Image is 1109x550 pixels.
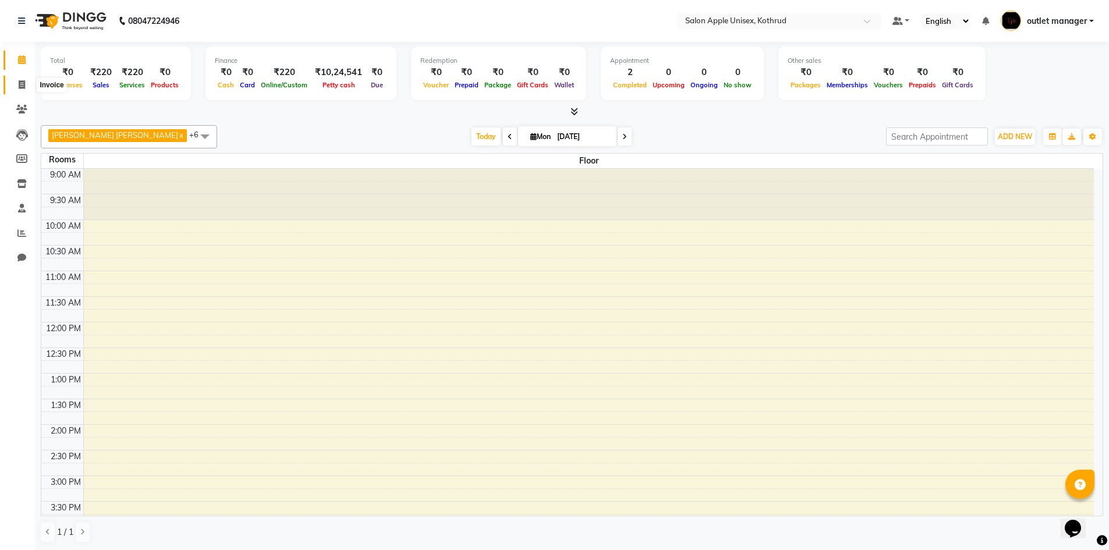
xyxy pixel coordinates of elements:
div: 2:30 PM [48,450,83,463]
div: ₹0 [215,66,237,79]
div: Total [50,56,182,66]
input: Search Appointment [886,127,988,146]
button: ADD NEW [995,129,1035,145]
span: [PERSON_NAME] [PERSON_NAME] [52,130,178,140]
div: 12:30 PM [44,348,83,360]
span: Upcoming [650,81,688,89]
div: 11:00 AM [43,271,83,283]
div: ₹0 [788,66,824,79]
span: Gift Cards [939,81,976,89]
div: 9:00 AM [48,169,83,181]
a: x [178,130,183,140]
span: Products [148,81,182,89]
span: Floor [84,154,1094,168]
div: ₹0 [420,66,452,79]
iframe: chat widget [1060,503,1097,538]
div: ₹0 [871,66,906,79]
span: Wallet [551,81,577,89]
span: Cash [215,81,237,89]
div: ₹10,24,541 [310,66,367,79]
div: ₹220 [86,66,116,79]
span: +6 [189,130,207,139]
div: ₹220 [116,66,148,79]
span: Services [116,81,148,89]
span: Vouchers [871,81,906,89]
div: 1:30 PM [48,399,83,411]
div: ₹0 [514,66,551,79]
div: 10:30 AM [43,246,83,258]
span: Card [237,81,258,89]
div: 3:00 PM [48,476,83,488]
span: Memberships [824,81,871,89]
div: Other sales [788,56,976,66]
img: logo [30,5,109,37]
span: Packages [788,81,824,89]
div: ₹220 [258,66,310,79]
div: 12:00 PM [44,322,83,335]
span: Ongoing [688,81,721,89]
div: 2:00 PM [48,425,83,437]
div: ₹0 [452,66,481,79]
div: 2 [610,66,650,79]
div: 11:30 AM [43,297,83,309]
span: Online/Custom [258,81,310,89]
span: Mon [527,132,554,141]
img: outlet manager [1001,10,1021,31]
div: 10:00 AM [43,220,83,232]
span: Package [481,81,514,89]
span: Gift Cards [514,81,551,89]
div: Finance [215,56,387,66]
span: ADD NEW [998,132,1032,141]
div: Rooms [41,154,83,166]
div: ₹0 [939,66,976,79]
div: 0 [688,66,721,79]
div: 1:00 PM [48,374,83,386]
div: ₹0 [551,66,577,79]
span: Prepaid [452,81,481,89]
span: outlet manager [1027,15,1087,27]
div: ₹0 [824,66,871,79]
div: ₹0 [148,66,182,79]
span: Completed [610,81,650,89]
div: Invoice [37,78,66,92]
span: Petty cash [320,81,358,89]
div: 3:30 PM [48,502,83,514]
span: Due [368,81,386,89]
div: 0 [650,66,688,79]
div: ₹0 [906,66,939,79]
div: 9:30 AM [48,194,83,207]
div: Redemption [420,56,577,66]
input: 2025-09-01 [554,128,612,146]
span: Voucher [420,81,452,89]
b: 08047224946 [128,5,179,37]
div: ₹0 [50,66,86,79]
div: Appointment [610,56,754,66]
span: Sales [90,81,112,89]
div: ₹0 [367,66,387,79]
span: Prepaids [906,81,939,89]
span: No show [721,81,754,89]
span: 1 / 1 [57,526,73,538]
span: Today [472,127,501,146]
div: ₹0 [237,66,258,79]
div: ₹0 [481,66,514,79]
div: 0 [721,66,754,79]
